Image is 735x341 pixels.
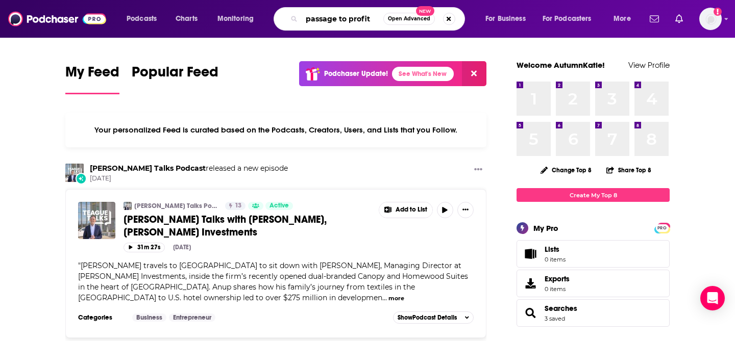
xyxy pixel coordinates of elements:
button: ShowPodcast Details [393,311,474,324]
div: My Pro [533,223,558,233]
a: [PERSON_NAME] Talks Podcast [134,202,218,210]
span: Open Advanced [388,16,430,21]
h3: Categories [78,313,124,322]
div: Open Intercom Messenger [700,286,725,310]
a: Exports [517,270,670,297]
span: Popular Feed [132,63,218,87]
a: 3 saved [545,315,565,322]
span: Lists [545,245,559,254]
a: Teague Talks Podcast [90,164,206,173]
a: Business [132,313,166,322]
img: Teague Talks with Anup Patel, Tara Investments [78,202,115,239]
img: Teague Talks Podcast [65,164,84,182]
span: ... [382,293,387,302]
button: Show More Button [379,202,432,218]
button: Change Top 8 [534,164,598,176]
span: Exports [545,274,570,283]
a: [PERSON_NAME] Talks with [PERSON_NAME], [PERSON_NAME] Investments [124,213,372,239]
span: 0 items [545,285,570,293]
button: 31m 27s [124,243,165,252]
a: My Feed [65,63,119,94]
span: Exports [520,276,541,291]
span: " [78,261,468,302]
a: Searches [520,306,541,320]
div: Your personalized Feed is curated based on the Podcasts, Creators, Users, and Lists that you Follow. [65,113,486,147]
span: Podcasts [127,12,157,26]
div: [DATE] [173,244,191,251]
span: My Feed [65,63,119,87]
button: open menu [210,11,267,27]
a: Charts [169,11,204,27]
p: Podchaser Update! [324,69,388,78]
a: Popular Feed [132,63,218,94]
button: open menu [536,11,606,27]
div: Search podcasts, credits, & more... [283,7,475,31]
img: User Profile [699,8,722,30]
span: For Podcasters [543,12,592,26]
span: Active [269,201,289,211]
a: Show notifications dropdown [671,10,687,28]
span: Show Podcast Details [398,314,457,321]
span: Searches [517,299,670,327]
span: New [416,6,434,16]
button: Show More Button [470,164,486,176]
a: Active [265,202,293,210]
button: open menu [478,11,538,27]
button: Show More Button [457,202,474,218]
h3: released a new episode [90,164,288,173]
span: [PERSON_NAME] Talks with [PERSON_NAME], [PERSON_NAME] Investments [124,213,327,239]
button: Show profile menu [699,8,722,30]
a: Entrepreneur [169,313,215,322]
a: Lists [517,240,670,268]
span: Add to List [396,206,427,214]
span: [DATE] [90,174,288,183]
button: open menu [119,11,170,27]
a: Welcome AutumnKatie! [517,60,605,70]
span: Lists [545,245,566,254]
span: Monitoring [217,12,254,26]
svg: Add a profile image [714,8,722,16]
a: 13 [225,202,246,210]
span: Lists [520,247,541,261]
a: Searches [545,304,577,313]
img: Podchaser - Follow, Share and Rate Podcasts [8,9,106,29]
span: More [614,12,631,26]
a: Show notifications dropdown [646,10,663,28]
img: Teague Talks Podcast [124,202,132,210]
div: New Episode [76,173,87,184]
button: Open AdvancedNew [383,13,435,25]
span: 13 [235,201,241,211]
button: Share Top 8 [606,160,652,180]
span: 0 items [545,256,566,263]
button: more [388,294,404,303]
button: open menu [606,11,644,27]
span: For Business [485,12,526,26]
a: View Profile [628,60,670,70]
input: Search podcasts, credits, & more... [302,11,383,27]
span: [PERSON_NAME] travels to [GEOGRAPHIC_DATA] to sit down with [PERSON_NAME], Managing Director at [... [78,261,468,302]
span: Charts [176,12,198,26]
a: See What's New [392,67,454,81]
span: Logged in as AutumnKatie [699,8,722,30]
a: Create My Top 8 [517,188,670,202]
a: PRO [656,224,668,231]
